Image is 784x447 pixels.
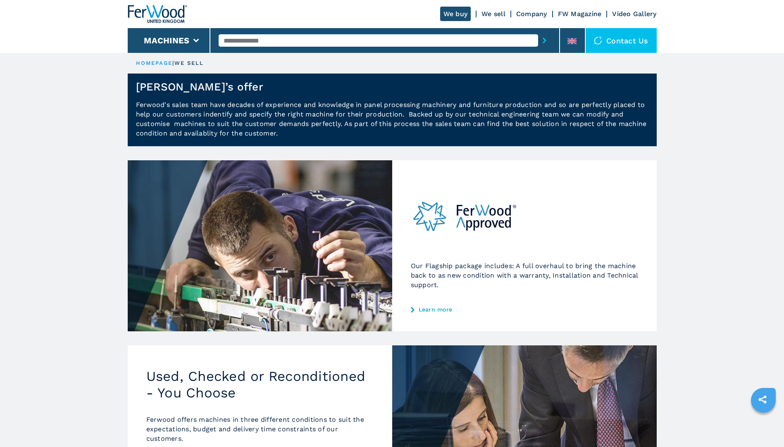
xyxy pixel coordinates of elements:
a: We buy [440,7,471,21]
a: FW Magazine [558,10,602,18]
a: Video Gallery [612,10,656,18]
span: | [172,60,174,66]
button: submit-button [538,31,551,50]
button: Machines [144,36,189,45]
p: Our Flagship package includes: A full overhaul to bring the machine back to as new condition with... [411,261,638,290]
p: Ferwood's sales team have decades of experience and knowledge in panel processing machinery and f... [128,100,657,146]
h2: Used, Checked or Reconditioned - You Choose [146,368,374,401]
a: HOMEPAGE [136,60,173,66]
img: Contact us [594,36,602,45]
div: Contact us [586,28,657,53]
p: we sell [174,59,204,67]
p: Ferwood offers machines in three different conditions to suit the expectations, budget and delive... [146,415,374,443]
a: sharethis [752,389,773,410]
h1: [PERSON_NAME]’s offer [136,80,263,93]
img: Ferwood [128,5,187,23]
a: Learn more [411,306,638,313]
a: Company [516,10,547,18]
a: We sell [481,10,505,18]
